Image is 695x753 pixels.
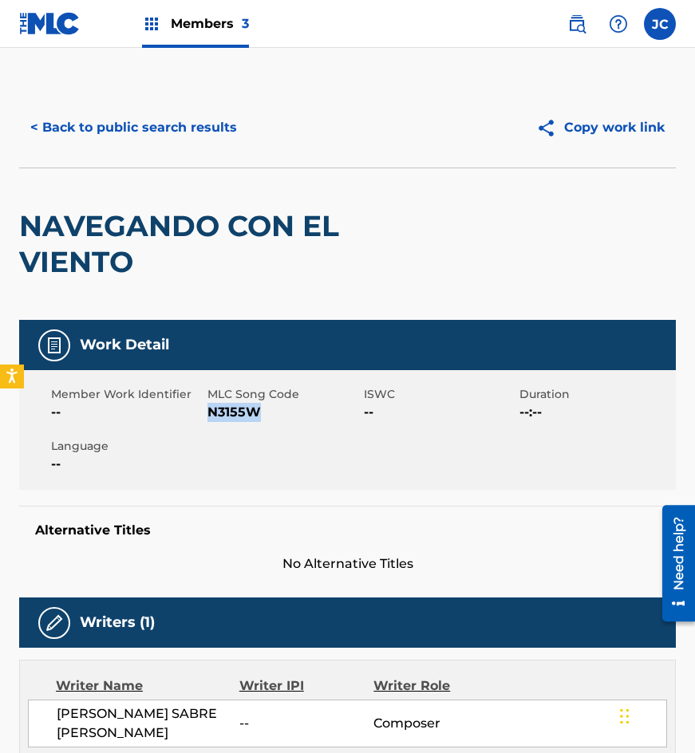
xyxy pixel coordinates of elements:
span: Duration [519,386,672,403]
button: Copy work link [525,108,676,148]
span: N3155W [207,403,360,422]
img: MLC Logo [19,12,81,35]
span: Members [171,14,249,33]
div: Writer IPI [239,676,374,696]
img: Writers [45,613,64,633]
a: Public Search [561,8,593,40]
div: Help [602,8,634,40]
span: -- [364,403,516,422]
button: < Back to public search results [19,108,248,148]
img: search [567,14,586,34]
div: Writer Name [56,676,239,696]
span: No Alternative Titles [19,554,676,574]
span: [PERSON_NAME] SABRE [PERSON_NAME] [57,704,239,743]
h2: NAVEGANDO CON EL VIENTO [19,208,413,280]
iframe: Chat Widget [615,676,695,753]
span: -- [239,714,373,733]
h5: Alternative Titles [35,522,660,538]
span: -- [51,455,203,474]
div: Writer Role [373,676,496,696]
span: -- [51,403,203,422]
h5: Writers (1) [80,613,155,632]
h5: Work Detail [80,336,169,354]
span: ISWC [364,386,516,403]
span: MLC Song Code [207,386,360,403]
img: Top Rightsholders [142,14,161,34]
span: 3 [242,16,249,31]
div: Arrastrar [620,692,630,740]
span: Composer [373,714,496,733]
img: Copy work link [536,118,564,138]
img: Work Detail [45,336,64,355]
span: --:-- [519,403,672,422]
img: help [609,14,628,34]
div: Widget de chat [615,676,695,753]
span: Language [51,438,203,455]
span: Member Work Identifier [51,386,203,403]
iframe: Resource Center [650,499,695,628]
div: User Menu [644,8,676,40]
